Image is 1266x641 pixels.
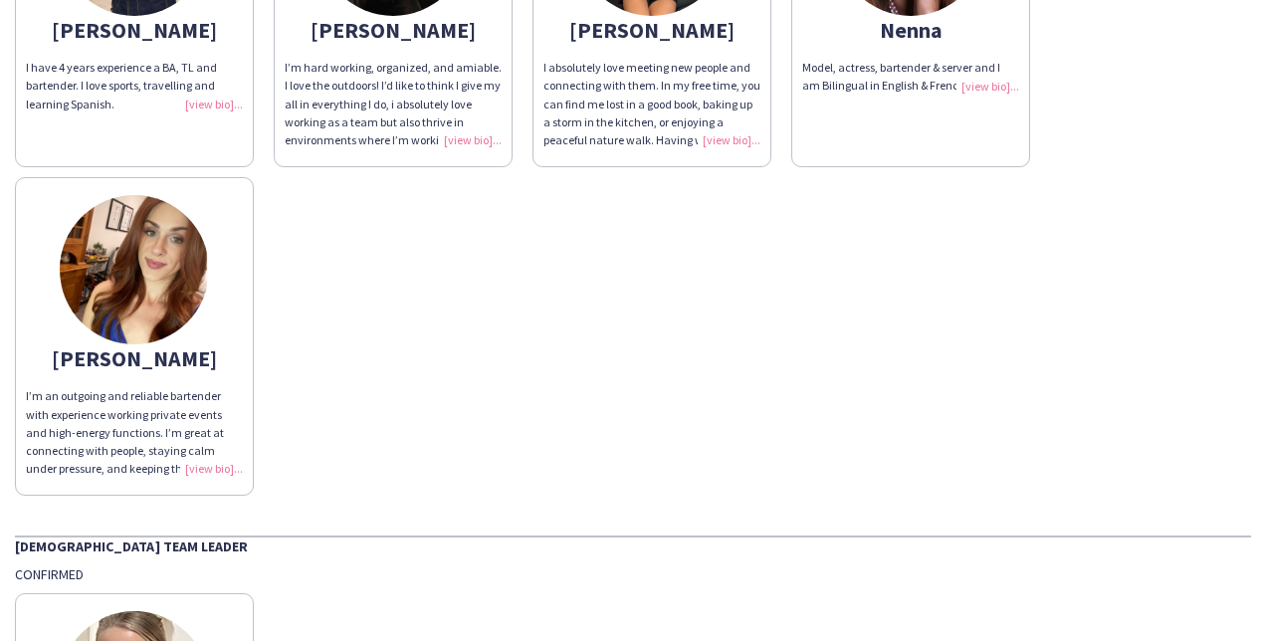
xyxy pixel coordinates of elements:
[543,21,760,39] div: [PERSON_NAME]
[26,21,243,39] div: [PERSON_NAME]
[26,387,243,478] div: I’m an outgoing and reliable bartender with experience working private events and high-energy fun...
[26,59,243,113] div: I have 4 years experience a BA, TL and bartender. I love sports, travelling and learning Spanish.
[543,59,760,149] div: I absolutely love meeting new people and connecting with them. In my free time, you can find me l...
[802,59,1019,95] div: Model, actress, bartender & server and I am Bilingual in English & French!
[285,60,502,201] span: I’m hard working, organized, and amiable. I love the outdoors! I’d like to think I give my all in...
[285,21,502,39] div: [PERSON_NAME]
[15,535,1251,555] div: [DEMOGRAPHIC_DATA] Team Leader
[15,565,1251,583] div: Confirmed
[802,21,1019,39] div: Nenna
[26,349,243,367] div: [PERSON_NAME]
[60,195,209,344] img: thumb-68ddbc25bad55.png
